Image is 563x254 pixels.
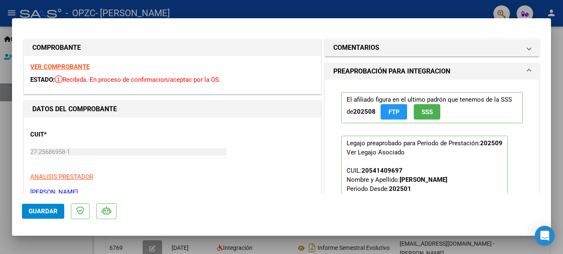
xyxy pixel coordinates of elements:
[535,226,555,246] div: Open Intercom Messenger
[353,108,376,115] strong: 202508
[30,130,116,139] p: CUIT
[347,148,405,157] div: Ver Legajo Asociado
[414,104,440,120] button: SSS
[22,204,64,219] button: Guardar
[422,108,433,116] span: SSS
[32,44,81,51] strong: COMPROBANTE
[30,76,55,83] span: ESTADO:
[30,63,90,71] a: VER COMPROBANTE
[362,166,403,175] div: 20541409697
[400,176,447,183] strong: [PERSON_NAME]
[325,39,539,56] mat-expansion-panel-header: COMENTARIOS
[341,92,523,123] p: El afiliado figura en el ultimo padrón que tenemos de la SSS de
[381,104,407,120] button: FTP
[389,185,411,193] strong: 202501
[333,66,450,76] h1: PREAPROBACIÓN PARA INTEGRACION
[325,63,539,80] mat-expansion-panel-header: PREAPROBACIÓN PARA INTEGRACION
[29,208,58,215] span: Guardar
[347,167,447,220] span: CUIL: Nombre y Apellido: Período Desde: Período Hasta: Admite Dependencia:
[333,43,379,53] h1: COMENTARIOS
[480,139,502,147] strong: 202509
[32,105,117,113] strong: DATOS DEL COMPROBANTE
[30,173,93,181] span: ANALISIS PRESTADOR
[30,188,315,197] p: [PERSON_NAME]
[55,76,221,83] span: Recibida. En proceso de confirmacion/aceptac por la OS.
[388,108,400,116] span: FTP
[341,136,508,246] p: Legajo preaprobado para Período de Prestación:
